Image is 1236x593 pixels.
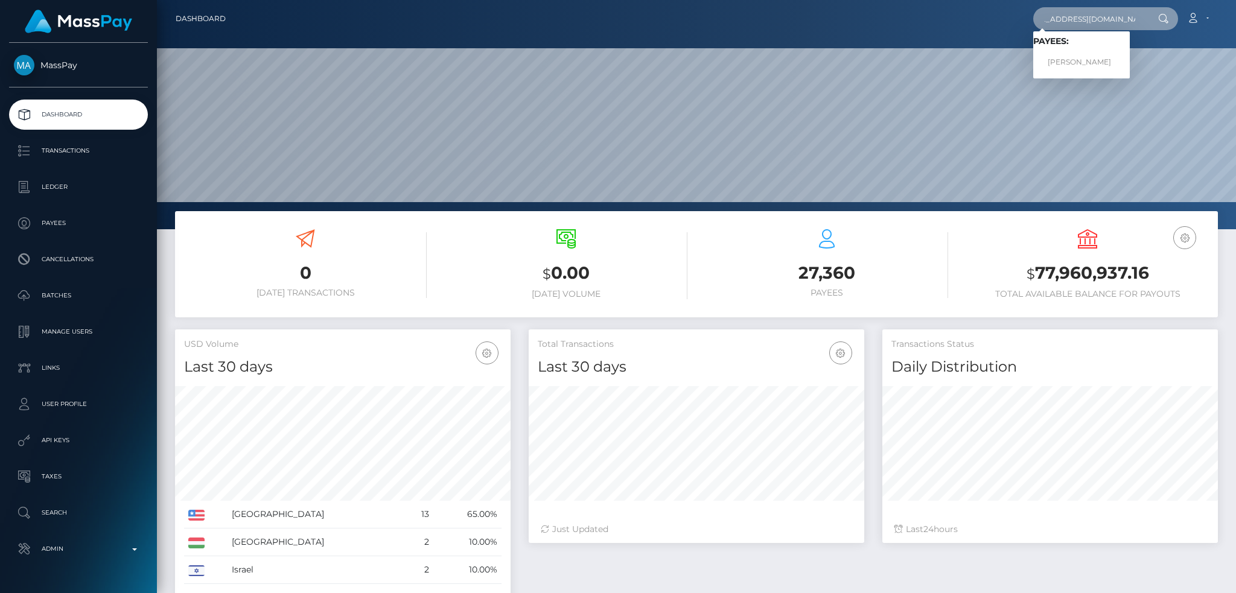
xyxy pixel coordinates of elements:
h6: [DATE] Transactions [184,288,427,298]
td: 2 [405,528,433,556]
p: Batches [14,287,143,305]
p: Ledger [14,178,143,196]
p: Admin [14,540,143,558]
td: 13 [405,501,433,528]
h3: 0.00 [445,261,687,286]
h4: Last 30 days [538,357,855,378]
a: Transactions [9,136,148,166]
img: MassPay Logo [25,10,132,33]
a: Batches [9,281,148,311]
p: Dashboard [14,106,143,124]
a: API Keys [9,425,148,455]
h6: Payees: [1033,36,1130,46]
h4: Last 30 days [184,357,502,378]
a: Admin [9,534,148,564]
p: Search [14,504,143,522]
a: Search [9,498,148,528]
a: [PERSON_NAME] [1033,51,1130,74]
input: Search... [1033,7,1147,30]
div: Just Updated [541,523,852,536]
td: [GEOGRAPHIC_DATA] [228,528,405,556]
div: Last hours [894,523,1206,536]
small: $ [543,265,551,282]
h3: 77,960,937.16 [966,261,1209,286]
td: Israel [228,556,405,584]
h5: USD Volume [184,338,502,350]
small: $ [1027,265,1035,282]
h6: Payees [706,288,948,298]
a: Dashboard [176,6,226,31]
td: 65.00% [433,501,502,528]
td: 2 [405,556,433,584]
p: User Profile [14,395,143,413]
h4: Daily Distribution [891,357,1209,378]
h3: 27,360 [706,261,948,285]
td: 10.00% [433,556,502,584]
h3: 0 [184,261,427,285]
td: 10.00% [433,528,502,556]
img: IL.png [188,565,205,576]
p: Links [14,359,143,377]
p: Cancellations [14,250,143,268]
h6: [DATE] Volume [445,289,687,299]
p: Manage Users [14,323,143,341]
a: Payees [9,208,148,238]
a: User Profile [9,389,148,419]
p: API Keys [14,431,143,449]
p: Payees [14,214,143,232]
a: Links [9,353,148,383]
p: Taxes [14,468,143,486]
img: HU.png [188,538,205,548]
h5: Total Transactions [538,338,855,350]
h5: Transactions Status [891,338,1209,350]
a: Dashboard [9,100,148,130]
a: Cancellations [9,244,148,274]
a: Taxes [9,461,148,492]
h6: Total Available Balance for Payouts [966,289,1209,299]
td: [GEOGRAPHIC_DATA] [228,501,405,528]
img: US.png [188,510,205,521]
span: MassPay [9,60,148,71]
a: Ledger [9,172,148,202]
span: 24 [923,524,934,534]
a: Manage Users [9,317,148,347]
p: Transactions [14,142,143,160]
img: MassPay [14,55,34,75]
